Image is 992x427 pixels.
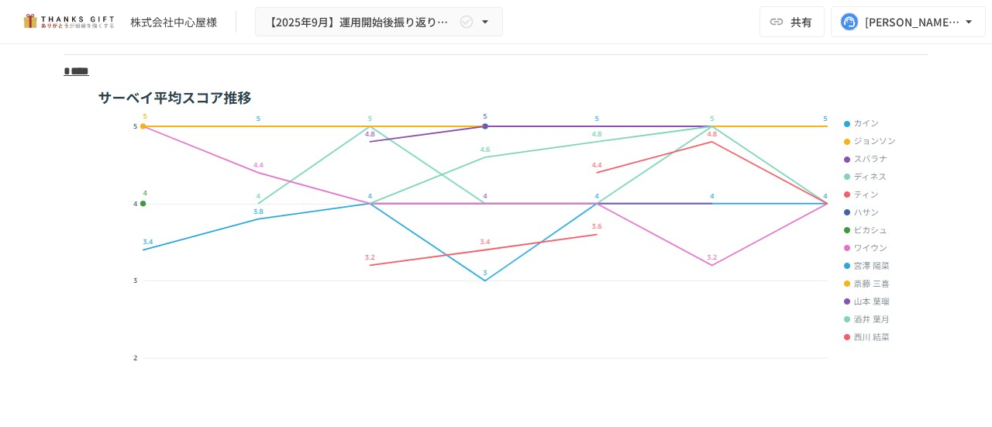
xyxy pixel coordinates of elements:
button: [PERSON_NAME][EMAIL_ADDRESS][DOMAIN_NAME] [831,6,986,37]
button: 【2025年9月】運用開始後振り返りミーティング [255,7,503,37]
span: 共有 [790,13,812,30]
img: mMP1OxWUAhQbsRWCurg7vIHe5HqDpP7qZo7fRoNLXQh [19,9,118,34]
div: [PERSON_NAME][EMAIL_ADDRESS][DOMAIN_NAME] [865,12,961,32]
button: 共有 [759,6,825,37]
span: 【2025年9月】運用開始後振り返りミーティング [265,12,456,32]
div: 株式会社中心屋様 [130,14,217,30]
